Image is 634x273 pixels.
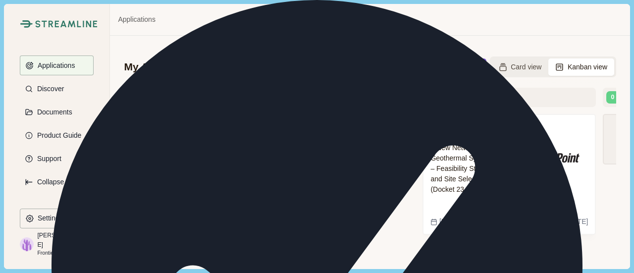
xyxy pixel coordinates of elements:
button: Expand [20,172,94,192]
button: Documents [20,102,94,122]
button: Kanban view [548,58,614,76]
p: Drag applications here to update their status [75,137,222,153]
button: Settings [20,209,94,228]
div: Status: In Progress [62,88,235,107]
p: Product Guide [34,131,82,140]
div: My Applications [124,60,203,74]
div: Natural Gas Innovation Act Pilot I – New Networked Geothermal Systems – Feasibility Study and Sit... [423,114,596,235]
div: 0 [606,91,619,104]
div: 0 [246,91,258,104]
a: Streamline Climate LogoStreamline Climate Logo [20,20,94,28]
p: Frontier Energy [37,249,83,257]
p: No applications tracked [113,125,185,136]
a: Applications [118,14,156,25]
img: Streamline Climate Logo [35,20,98,28]
p: Collapse [34,178,64,186]
p: Applications [34,61,75,70]
span: Due [DATE] [552,217,588,227]
button: Shredder (beta) [411,58,486,76]
a: Settings [20,209,94,232]
p: Settings [34,214,63,222]
div: Status: In Review [242,88,416,107]
p: Discover [34,85,64,93]
img: profile picture [20,237,34,251]
button: Product Guide [20,125,94,145]
a: Natural Gas Innovation Act Pilot I – New Networked Geothermal Systems – Feasibility Study and Sit... [430,122,588,227]
p: Documents [34,108,72,116]
div: 1 [426,91,438,104]
p: No applications tracked [293,125,366,136]
p: Support [34,155,61,163]
div: Status: Submitted [423,88,596,107]
button: Support [20,149,94,168]
span: [DATE] [439,217,461,227]
img: centerpoint_energy-logo_brandlogos.net_msegq.png [500,122,588,210]
button: Card view [492,58,549,76]
button: Discover [20,79,94,99]
p: [PERSON_NAME] [37,231,83,249]
img: Streamline Climate Logo [20,20,32,28]
p: Drag applications here to update their status [256,137,402,153]
span: Natural Gas Innovation Act Pilot I – New Networked Geothermal Systems – Feasibility Study and Sit... [430,122,498,210]
button: Applications [20,55,94,75]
